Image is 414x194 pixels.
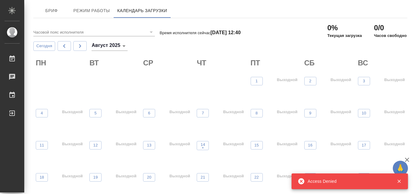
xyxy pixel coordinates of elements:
[36,58,85,68] h2: ПН
[147,174,152,180] p: 20
[143,141,155,150] button: 13
[201,145,205,151] p: •
[384,109,405,115] p: Выходной
[197,109,209,117] button: 7
[36,173,48,182] button: 18
[304,58,354,68] h2: СБ
[36,141,48,150] button: 11
[94,110,96,116] p: 5
[331,109,351,115] p: Выходной
[93,174,98,180] p: 19
[362,142,366,148] p: 17
[37,7,66,15] span: Бриф
[374,33,407,39] p: Часов свободно
[327,33,362,39] p: Текущая загрузка
[358,109,370,117] button: 10
[384,77,405,83] p: Выходной
[62,109,83,115] p: Выходной
[358,58,407,68] h2: ВС
[169,109,190,115] p: Выходной
[116,109,136,115] p: Выходной
[41,110,43,116] p: 4
[160,31,241,35] p: Время исполнителя сейчас
[36,43,52,50] span: Сегодня
[143,109,155,117] button: 6
[73,7,110,15] span: Режим работы
[358,77,370,85] button: 3
[327,23,362,33] h2: 0%
[309,110,311,116] p: 9
[331,141,351,147] p: Выходной
[89,109,102,117] button: 5
[117,7,167,15] span: Календарь загрузки
[89,58,139,68] h2: ВТ
[251,141,263,150] button: 15
[93,142,98,148] p: 12
[40,174,44,180] p: 18
[148,110,150,116] p: 6
[304,109,316,117] button: 9
[197,141,209,150] button: 14•
[251,173,263,182] button: 22
[304,77,316,85] button: 2
[251,77,263,85] button: 1
[254,142,259,148] p: 15
[147,142,152,148] p: 13
[304,141,316,150] button: 16
[277,77,297,83] p: Выходной
[358,141,370,150] button: 17
[210,30,241,35] h4: [DATE] 12:40
[40,142,44,148] p: 11
[393,161,408,176] button: 🙏
[331,77,351,83] p: Выходной
[308,142,312,148] p: 16
[308,178,388,184] div: Access Denied
[277,141,297,147] p: Выходной
[223,109,244,115] p: Выходной
[395,162,406,175] span: 🙏
[277,109,297,115] p: Выходной
[62,141,83,147] p: Выходной
[197,58,246,68] h2: ЧТ
[362,110,366,116] p: 10
[374,23,407,33] h2: 0/0
[202,110,204,116] p: 7
[393,179,405,184] button: Закрыть
[255,78,258,84] p: 1
[277,173,297,179] p: Выходной
[255,110,258,116] p: 8
[89,173,102,182] button: 19
[223,173,244,179] p: Выходной
[169,173,190,179] p: Выходной
[384,141,405,147] p: Выходной
[116,141,136,147] p: Выходной
[309,78,311,84] p: 2
[363,78,365,84] p: 3
[116,173,136,179] p: Выходной
[33,41,55,51] button: Сегодня
[92,41,128,51] div: Август 2025
[251,58,300,68] h2: ПТ
[223,141,244,147] p: Выходной
[143,173,155,182] button: 20
[62,173,83,179] p: Выходной
[254,174,259,180] p: 22
[89,141,102,150] button: 12
[36,109,48,117] button: 4
[201,174,205,180] p: 21
[251,109,263,117] button: 8
[143,58,192,68] h2: СР
[169,141,190,147] p: Выходной
[201,142,205,148] p: 14
[197,173,209,182] button: 21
